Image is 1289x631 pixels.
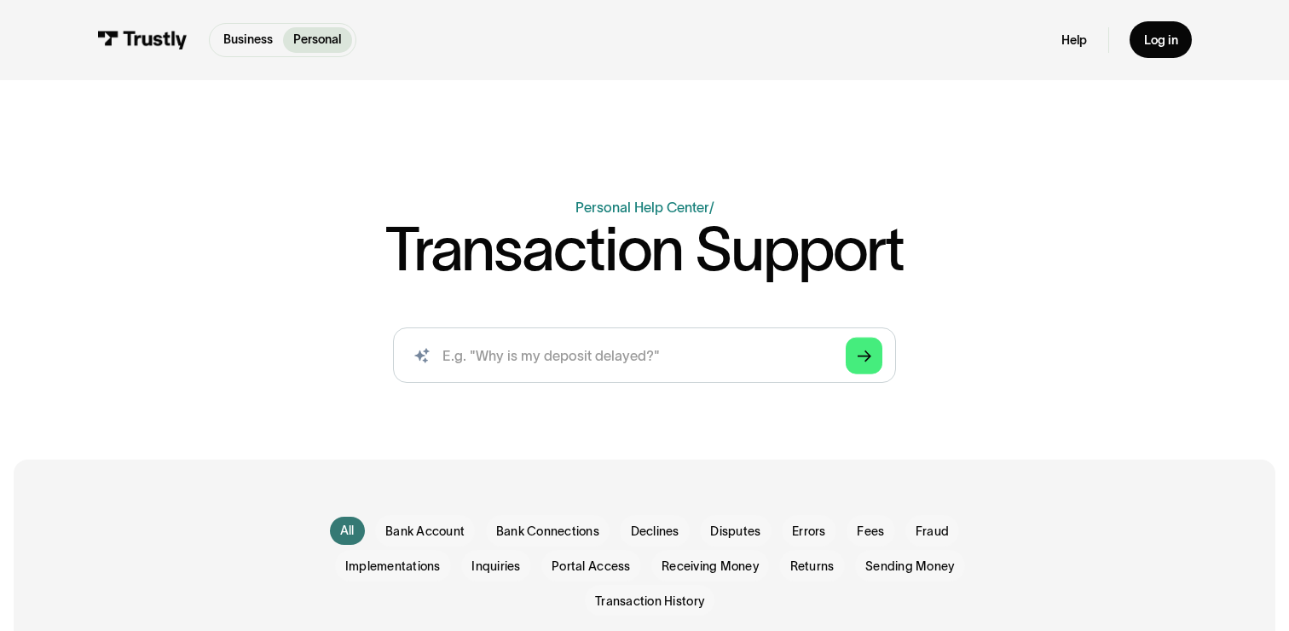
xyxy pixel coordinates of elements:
div: All [340,522,355,539]
span: Fees [857,523,884,540]
span: Portal Access [552,558,630,575]
span: Bank Connections [496,523,599,540]
a: Personal Help Center [575,200,709,215]
span: Fraud [916,523,949,540]
span: Declines [631,523,679,540]
div: / [709,200,714,215]
img: Trustly Logo [97,31,188,49]
p: Business [223,31,273,49]
input: search [393,327,897,383]
h1: Transaction Support [385,218,904,279]
a: Personal [283,27,351,53]
span: Errors [792,523,826,540]
a: Business [213,27,283,53]
div: Log in [1144,32,1178,49]
form: Search [393,327,897,383]
a: Help [1061,32,1087,49]
span: Transaction History [595,593,704,610]
span: Bank Account [385,523,465,540]
span: Inquiries [471,558,520,575]
span: Sending Money [865,558,954,575]
p: Personal [293,31,341,49]
a: Log in [1130,21,1192,58]
span: Receiving Money [662,558,759,575]
a: All [330,517,365,545]
span: Implementations [345,558,441,575]
span: Disputes [710,523,760,540]
span: Returns [790,558,835,575]
form: Email Form [315,515,974,616]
